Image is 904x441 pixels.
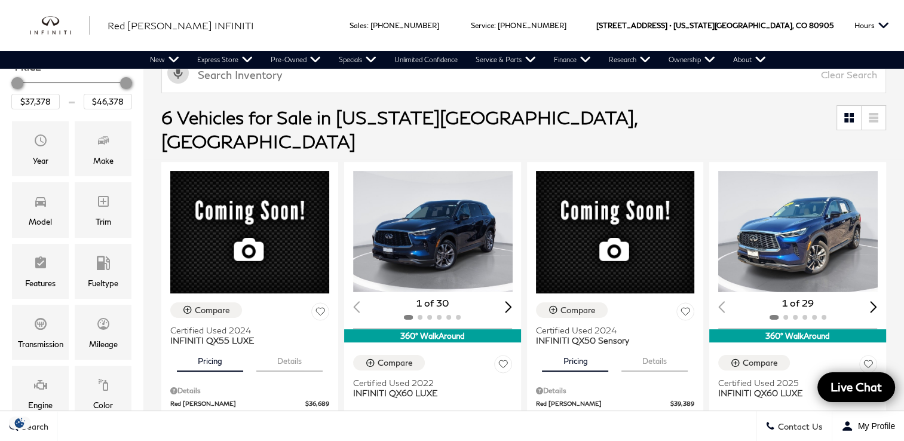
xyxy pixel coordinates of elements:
[141,51,775,69] nav: Main Navigation
[494,355,512,377] button: Save Vehicle
[6,416,33,429] img: Opt-Out Icon
[33,191,48,215] span: Model
[75,305,131,360] div: MileageMileage
[621,345,688,372] button: details tab
[89,338,118,351] div: Mileage
[161,56,886,93] input: Search Inventory
[12,244,69,299] div: FeaturesFeatures
[494,21,496,30] span: :
[33,154,48,167] div: Year
[170,335,320,345] span: INFINITI QX55 LUXE
[11,94,60,109] input: Minimum
[596,21,833,30] a: [STREET_ADDRESS] • [US_STATE][GEOGRAPHIC_DATA], CO 80905
[12,182,69,237] div: ModelModel
[330,51,385,69] a: Specials
[33,253,48,277] span: Features
[536,325,695,345] a: Certified Used 2024INFINITI QX50 Sensory
[30,16,90,35] a: infiniti
[167,62,189,84] svg: Click to toggle on voice search
[498,21,566,30] a: [PHONE_NUMBER]
[93,154,114,167] div: Make
[353,378,503,388] span: Certified Used 2022
[177,345,243,372] button: pricing tab
[311,302,329,324] button: Save Vehicle
[467,51,545,69] a: Service & Parts
[718,355,790,370] button: Compare Vehicle
[545,51,600,69] a: Finance
[360,398,426,424] button: pricing tab
[75,244,131,299] div: FueltypeFueltype
[19,421,48,431] span: Search
[108,19,254,33] a: Red [PERSON_NAME] INFINITI
[256,345,323,372] button: details tab
[120,77,132,89] div: Maximum Price
[804,398,871,424] button: details tab
[96,314,111,338] span: Mileage
[108,20,254,31] span: Red [PERSON_NAME] INFINITI
[88,277,118,290] div: Fueltype
[75,121,131,176] div: MakeMake
[542,345,608,372] button: pricing tab
[378,357,413,368] div: Compare
[33,314,48,338] span: Transmission
[743,357,778,368] div: Compare
[536,302,608,318] button: Compare Vehicle
[709,329,886,342] div: 360° WalkAround
[33,375,48,399] span: Engine
[471,21,494,30] span: Service
[141,51,188,69] a: New
[344,329,521,342] div: 360° WalkAround
[536,335,686,345] span: INFINITI QX50 Sensory
[817,372,895,402] a: Live Chat
[18,338,63,351] div: Transmission
[12,366,69,421] div: EngineEngine
[188,51,262,69] a: Express Store
[718,171,880,292] div: 1 / 2
[75,182,131,237] div: TrimTrim
[859,355,877,377] button: Save Vehicle
[305,399,329,408] span: $36,689
[96,253,111,277] span: Fueltype
[84,94,132,109] input: Maximum
[718,388,868,398] span: INFINITI QX60 LUXE
[370,21,439,30] a: [PHONE_NUMBER]
[600,51,660,69] a: Research
[536,399,695,408] a: Red [PERSON_NAME] $39,389
[353,378,512,398] a: Certified Used 2022INFINITI QX60 LUXE
[170,399,329,408] a: Red [PERSON_NAME] $36,689
[670,399,694,408] span: $39,389
[718,378,868,388] span: Certified Used 2025
[262,51,330,69] a: Pre-Owned
[353,171,514,292] div: 1 / 2
[6,416,33,429] section: Click to Open Cookie Consent Modal
[353,388,503,398] span: INFINITI QX60 LUXE
[12,121,69,176] div: YearYear
[30,16,90,35] img: INFINITI
[11,73,132,109] div: Price
[536,385,695,396] div: Pricing Details - INFINITI QX50 Sensory
[724,51,775,69] a: About
[161,106,637,152] span: 6 Vehicles for Sale in [US_STATE][GEOGRAPHIC_DATA], [GEOGRAPHIC_DATA]
[350,21,367,30] span: Sales
[96,375,111,399] span: Color
[536,399,671,408] span: Red [PERSON_NAME]
[775,421,823,431] span: Contact Us
[12,305,69,360] div: TransmissionTransmission
[660,51,724,69] a: Ownership
[725,398,791,424] button: pricing tab
[367,21,369,30] span: :
[353,171,514,292] img: 2022 INFINITI QX60 LUXE 1
[93,399,113,412] div: Color
[505,301,512,313] div: Next slide
[870,301,877,313] div: Next slide
[718,378,877,398] a: Certified Used 2025INFINITI QX60 LUXE
[96,130,111,154] span: Make
[11,77,23,89] div: Minimum Price
[560,305,596,316] div: Compare
[33,130,48,154] span: Year
[170,325,329,345] a: Certified Used 2024INFINITI QX55 LUXE
[825,379,888,394] span: Live Chat
[195,305,230,316] div: Compare
[28,399,53,412] div: Engine
[170,325,320,335] span: Certified Used 2024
